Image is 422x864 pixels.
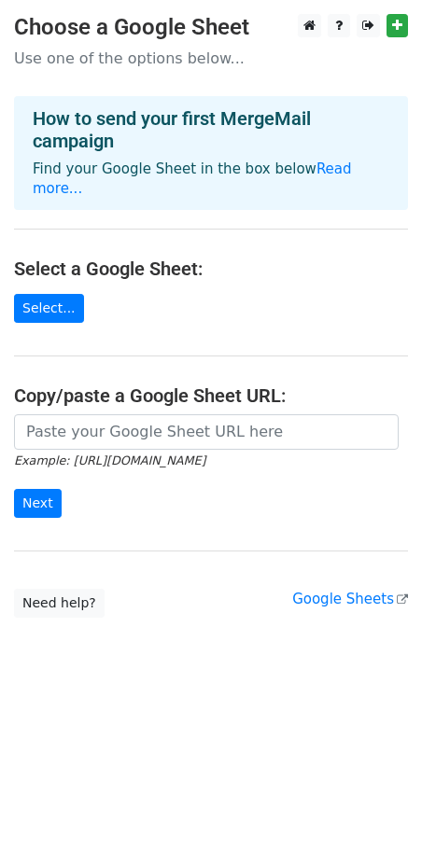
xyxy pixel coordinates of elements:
p: Find your Google Sheet in the box below [33,160,389,199]
h4: How to send your first MergeMail campaign [33,107,389,152]
h4: Select a Google Sheet: [14,258,408,280]
h4: Copy/paste a Google Sheet URL: [14,384,408,407]
a: Select... [14,294,84,323]
small: Example: [URL][DOMAIN_NAME] [14,453,205,467]
p: Use one of the options below... [14,49,408,68]
input: Paste your Google Sheet URL here [14,414,399,450]
a: Read more... [33,160,352,197]
h3: Choose a Google Sheet [14,14,408,41]
a: Need help? [14,589,105,618]
a: Google Sheets [292,591,408,607]
input: Next [14,489,62,518]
